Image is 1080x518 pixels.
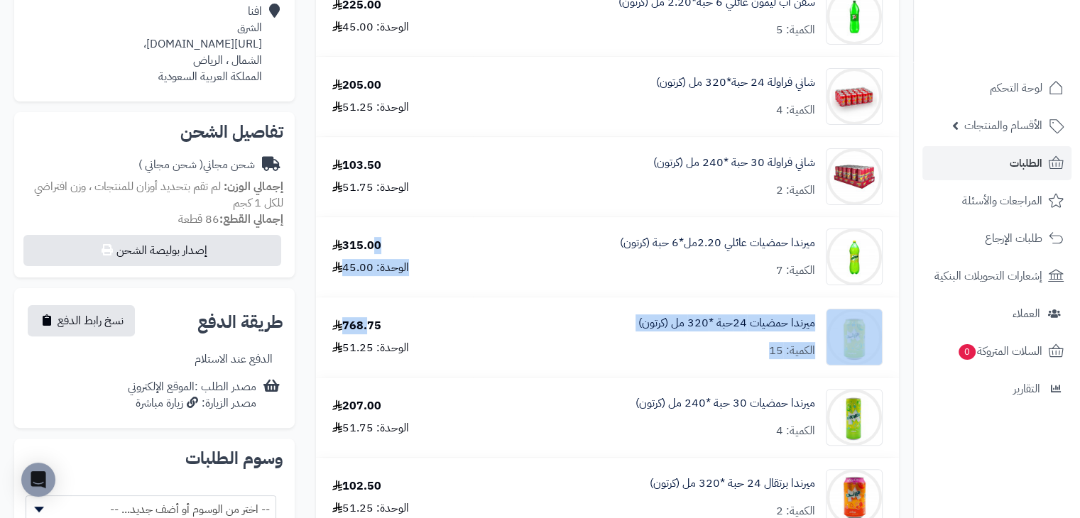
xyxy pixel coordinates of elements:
div: 102.50 [332,478,381,495]
span: الأقسام والمنتجات [964,116,1042,136]
a: شاني فراولة 30 حبة *240 مل (كرتون) [653,155,815,171]
span: لم تقم بتحديد أوزان للمنتجات ، وزن افتراضي للكل 1 كجم [34,178,283,211]
div: الوحدة: 51.75 [332,180,409,196]
a: ميرندا برتقال 24 حبة *320 مل (كرتون) [650,475,815,492]
span: نسخ رابط الدفع [58,312,124,329]
img: 1747566452-bf88d184-d280-4ea7-9331-9e3669ef-90x90.jpg [827,309,882,365]
a: ميرندا حمضيات 24حبة *320 مل (كرتون) [638,315,815,331]
div: 207.00 [332,398,381,414]
h2: طريقة الدفع [197,314,283,331]
div: الوحدة: 51.75 [332,420,409,436]
img: 1747542247-c40cb516-d5e3-4db4-836a-13cf9282-90x90.jpg [827,148,882,205]
span: المراجعات والأسئلة [962,191,1042,211]
div: الكمية: 4 [776,423,815,439]
div: الكمية: 5 [776,22,815,38]
div: الوحدة: 51.25 [332,340,409,356]
button: نسخ رابط الدفع [28,305,135,336]
div: مصدر الزيارة: زيارة مباشرة [128,395,256,412]
span: لوحة التحكم [990,78,1042,98]
small: 86 قطعة [178,211,283,228]
div: الكمية: 2 [776,182,815,199]
a: طلبات الإرجاع [922,221,1071,255]
div: الوحدة: 51.25 [332,99,409,116]
div: 768.75 [332,318,381,334]
a: الطلبات [922,146,1071,180]
div: Open Intercom Messenger [21,463,55,497]
h2: وسوم الطلبات [26,450,283,467]
div: 315.00 [332,238,381,254]
button: إصدار بوليصة الشحن [23,235,281,266]
div: الوحدة: 45.00 [332,19,409,35]
div: الكمية: 7 [776,263,815,279]
span: التقارير [1013,379,1040,399]
div: 103.50 [332,158,381,174]
span: 0 [958,343,976,360]
a: المراجعات والأسئلة [922,184,1071,218]
img: 1747566616-1481083d-48b6-4b0f-b89f-c8f09a39-90x90.jpg [827,389,882,446]
span: السلات المتروكة [957,341,1042,361]
div: الكمية: 4 [776,102,815,119]
a: لوحة التحكم [922,71,1071,105]
div: الوحدة: 51.25 [332,500,409,517]
strong: إجمالي القطع: [219,211,283,228]
strong: إجمالي الوزن: [224,178,283,195]
div: الدفع عند الاستلام [195,351,273,368]
span: إشعارات التحويلات البنكية [934,266,1042,286]
span: الطلبات [1010,153,1042,173]
a: شاني فراولة 24 حبة*320 مل (كرتون) [656,75,815,91]
span: ( شحن مجاني ) [138,156,203,173]
div: شحن مجاني [138,157,255,173]
a: العملاء [922,297,1071,331]
span: طلبات الإرجاع [985,228,1042,248]
img: logo-2.png [983,25,1067,55]
img: 1747542077-4f066927-1750-4e9d-9c34-ff2f7387-90x90.jpg [827,68,882,125]
h2: تفاصيل الشحن [26,123,283,140]
div: افنا الشرق [URL][DOMAIN_NAME]، الشمال ، الرياض المملكة العربية السعودية [143,4,262,84]
a: ميرندا حمضيات 30 حبة *240 مل (كرتون) [636,395,815,412]
div: مصدر الطلب :الموقع الإلكتروني [128,379,256,412]
a: ميرندا حمضيات عائلي 2.20مل*6 حبة (كرتون) [620,235,815,251]
a: إشعارات التحويلات البنكية [922,259,1071,293]
div: الوحدة: 45.00 [332,260,409,276]
img: 1747544486-c60db756-6ee7-44b0-a7d4-ec449800-90x90.jpg [827,228,882,285]
span: العملاء [1013,304,1040,324]
a: السلات المتروكة0 [922,334,1071,368]
div: الكمية: 15 [769,343,815,359]
a: التقارير [922,372,1071,406]
div: 205.00 [332,77,381,94]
